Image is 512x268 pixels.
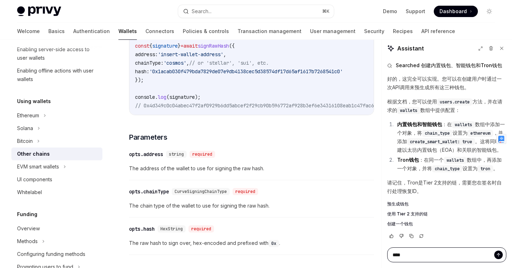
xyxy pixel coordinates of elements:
span: 使用 Tier 2 支持的链 [387,211,428,217]
span: 预生成钱包 [387,201,409,207]
span: 'insert-wallet-address' [158,51,223,58]
span: } [178,43,181,49]
button: Send message [494,251,503,259]
span: Assistant [397,44,424,53]
a: 预生成钱包 [387,201,506,207]
span: Searched 创建内置钱包、智能钱包和Tron钱包 [396,62,502,69]
strong: Tron钱包 [397,157,419,163]
span: }); [135,77,144,83]
div: Enabling server-side access to user wallets [17,45,98,62]
a: Wallets [118,23,137,40]
span: wallets [447,157,464,163]
a: Recipes [393,23,413,40]
span: log [158,94,166,100]
img: light logo [17,6,61,16]
div: opts.address [129,151,163,158]
div: required [188,225,214,232]
span: Dashboard [439,8,467,15]
div: Overview [17,224,40,233]
span: hash: [135,68,149,75]
span: wallets [455,122,472,128]
span: '0x1acab030f479bda7829de07e9db4138cec5d38574df17d65af1617b7268541c0' [149,68,343,75]
span: = [181,43,183,49]
span: const [135,43,149,49]
a: 使用 Tier 2 支持的链 [387,211,506,217]
a: Other chains [11,148,102,160]
span: CurveSigningChainType [175,189,227,194]
div: EVM smart wallets [17,162,59,171]
span: chain_type [425,130,450,136]
span: ⌘ K [322,9,330,14]
code: 0x [268,240,279,247]
span: , [223,51,226,58]
span: signature [169,94,195,100]
a: Transaction management [238,23,302,40]
span: // or 'stellar', 'sui', etc. [189,60,269,66]
span: wallets [400,108,417,113]
div: opts.chainType [129,188,169,195]
span: The address of the wallet to use for signing the raw hash. [129,164,374,173]
span: ( [166,94,169,100]
span: console [135,94,155,100]
span: string [169,151,184,157]
a: Basics [48,23,65,40]
a: Enabling server-side access to user wallets [11,43,102,64]
li: ：在 数组中添加一个对象，将 设置为 ，并添加 。这将同时创建以太坊内置钱包（EOA）和关联的智能钱包。 [395,120,506,154]
div: Enabling offline actions with user wallets [17,66,98,84]
a: Whitelabel [11,186,102,199]
div: Whitelabel [17,188,42,197]
li: ：在同一个 数组中，再添加一个对象，并将 设置为 。 [395,156,506,173]
a: Welcome [17,23,40,40]
div: Solana [17,124,33,133]
span: signRawHash [198,43,229,49]
div: Configuring funding methods [17,250,85,258]
a: API reference [421,23,455,40]
span: users.create [440,99,470,105]
a: Security [364,23,384,40]
div: Methods [17,237,38,246]
span: 'cosmos' [164,60,186,66]
span: The raw hash to sign over, hex-encoded and prefixed with . [129,239,374,247]
span: address: [135,51,158,58]
a: UI components [11,173,102,186]
button: Search...⌘K [178,5,334,18]
span: { [149,43,152,49]
a: 创建一个钱包 [387,221,506,227]
div: Ethereum [17,111,39,120]
strong: 内置钱包和智能钱包 [397,121,442,127]
div: Bitcoin [17,137,33,145]
a: Demo [383,8,397,15]
button: Searched 创建内置钱包、智能钱包和Tron钱包 [387,62,506,69]
a: Configuring funding methods [11,248,102,261]
a: Connectors [145,23,174,40]
div: Search... [192,7,212,16]
div: UI components [17,175,52,184]
h5: Using wallets [17,97,51,106]
div: Other chains [17,150,50,158]
a: Enabling offline actions with user wallets [11,64,102,86]
span: create_smart_wallet: true [410,139,472,145]
p: 请记住，Tron是Tier 2支持的链，需要您在签名时自行处理恢复ID。 [387,178,506,195]
a: Authentication [73,23,110,40]
div: required [190,151,215,158]
button: Toggle dark mode [484,6,495,17]
a: Policies & controls [183,23,229,40]
a: Support [406,8,425,15]
p: 根据文档，您可以使用 方法，并在请求的 数组中提供配置： [387,97,506,114]
div: opts.hash [129,225,155,232]
span: tron [480,166,490,172]
span: chain_type [435,166,460,172]
a: User management [310,23,356,40]
span: HexString [160,226,183,232]
span: 创建一个钱包 [387,221,413,227]
span: await [183,43,198,49]
span: signature [152,43,178,49]
span: ); [195,94,201,100]
a: Overview [11,222,102,235]
a: Dashboard [434,6,478,17]
div: required [233,188,258,195]
h5: Funding [17,210,37,219]
span: The chain type of the wallet to use for signing the raw hash. [129,202,374,210]
span: ethereum [470,130,490,136]
span: , [186,60,189,66]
